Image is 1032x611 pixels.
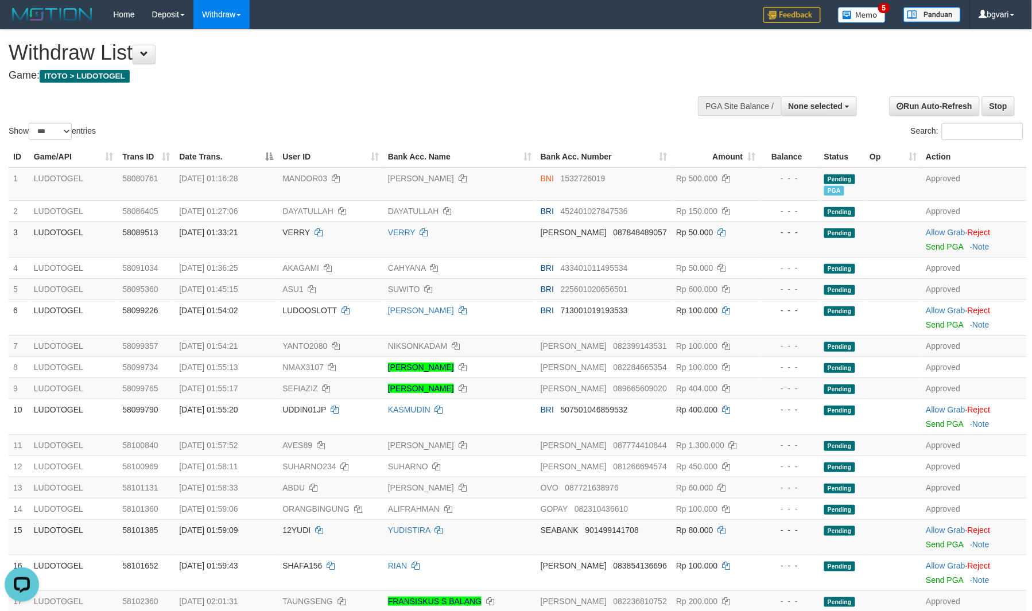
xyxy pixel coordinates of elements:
span: BRI [541,285,554,294]
td: LUDOTOGEL [29,399,118,434]
span: Rp 404.000 [676,384,717,393]
span: [DATE] 01:59:09 [179,526,238,535]
td: 16 [9,555,29,590]
button: None selected [781,96,858,116]
td: LUDOTOGEL [29,378,118,399]
td: 15 [9,519,29,555]
div: - - - [765,439,815,451]
div: - - - [765,340,815,352]
span: [DATE] 01:45:15 [179,285,238,294]
div: - - - [765,404,815,415]
span: Rp 50.000 [676,263,713,273]
a: SUHARNO [388,462,428,471]
span: · [926,306,967,315]
span: 58099734 [122,363,158,372]
th: Action [921,146,1027,168]
a: Stop [982,96,1015,116]
span: Rp 100.000 [676,504,717,513]
a: YUDISTIRA [388,526,430,535]
a: Send PGA [926,540,963,549]
span: ASU1 [282,285,304,294]
span: GOPAY [541,504,568,513]
div: - - - [765,482,815,493]
th: Bank Acc. Number: activate to sort column ascending [536,146,672,168]
div: - - - [765,262,815,274]
a: KASMUDIN [388,405,430,414]
button: Open LiveChat chat widget [5,5,39,39]
a: [PERSON_NAME] [388,483,454,492]
span: OVO [541,483,558,492]
a: ALIFRAHMAN [388,504,440,513]
span: Rp 200.000 [676,597,717,606]
span: 58086405 [122,207,158,216]
span: Copy 087774410844 to clipboard [614,441,667,450]
span: AKAGAMI [282,263,319,273]
span: · [926,405,967,414]
td: · [921,299,1027,335]
td: LUDOTOGEL [29,434,118,456]
td: Approved [921,434,1027,456]
div: - - - [765,305,815,316]
td: Approved [921,335,1027,356]
td: Approved [921,378,1027,399]
input: Search: [942,123,1023,140]
span: 58101131 [122,483,158,492]
img: MOTION_logo.png [9,6,96,23]
span: Copy 082284665354 to clipboard [614,363,667,372]
span: Copy 081266694574 to clipboard [614,462,667,471]
a: NIKSONKADAM [388,341,447,351]
span: VERRY [282,228,310,237]
span: Rp 80.000 [676,526,713,535]
span: Pending [824,505,855,515]
td: LUDOTOGEL [29,278,118,299]
td: · [921,399,1027,434]
span: Rp 60.000 [676,483,713,492]
td: LUDOTOGEL [29,257,118,278]
a: Allow Grab [926,405,965,414]
td: Approved [921,456,1027,477]
span: [DATE] 01:33:21 [179,228,238,237]
div: - - - [765,361,815,373]
span: SEABANK [541,526,579,535]
th: Status [820,146,866,168]
span: SUHARNO234 [282,462,336,471]
td: 14 [9,498,29,519]
span: Pending [824,597,855,607]
span: Copy 1532726019 to clipboard [561,174,606,183]
td: LUDOTOGEL [29,519,118,555]
th: Op: activate to sort column ascending [865,146,921,168]
img: Button%20Memo.svg [838,7,886,23]
span: Rp 600.000 [676,285,717,294]
span: AVES89 [282,441,312,450]
span: Pending [824,285,855,295]
span: Copy 433401011495534 to clipboard [561,263,628,273]
span: Rp 100.000 [676,363,717,372]
td: 7 [9,335,29,356]
a: [PERSON_NAME] [388,306,454,315]
span: 58102360 [122,597,158,606]
a: Reject [968,228,991,237]
span: TAUNGSENG [282,597,333,606]
td: Approved [921,356,1027,378]
span: Pending [824,207,855,217]
span: Rp 450.000 [676,462,717,471]
span: 58099765 [122,384,158,393]
a: Allow Grab [926,526,965,535]
a: RIAN [388,561,407,570]
td: 5 [9,278,29,299]
span: ITOTO > LUDOTOGEL [40,70,130,83]
td: 6 [9,299,29,335]
a: Reject [968,526,991,535]
span: Pending [824,526,855,536]
span: Pending [824,342,855,352]
span: Copy 087721638976 to clipboard [565,483,619,492]
span: Pending [824,306,855,316]
span: None selected [789,102,843,111]
span: [PERSON_NAME] [541,441,607,450]
span: LUDOOSLOTT [282,306,337,315]
span: 58101360 [122,504,158,513]
span: BRI [541,207,554,216]
span: Pending [824,264,855,274]
span: UDDIN01JP [282,405,326,414]
a: Allow Grab [926,228,965,237]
